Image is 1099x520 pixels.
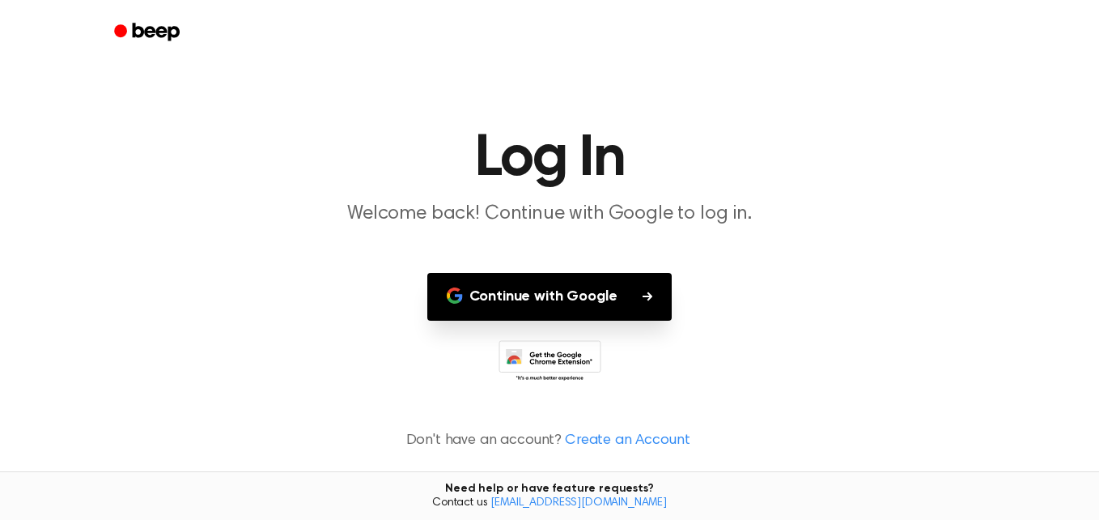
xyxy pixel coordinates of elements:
[239,201,860,228] p: Welcome back! Continue with Google to log in.
[565,430,690,452] a: Create an Account
[427,273,673,321] button: Continue with Google
[103,17,194,49] a: Beep
[10,497,1089,511] span: Contact us
[490,497,667,509] a: [EMAIL_ADDRESS][DOMAIN_NAME]
[135,130,964,188] h1: Log In
[19,430,1080,452] p: Don't have an account?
